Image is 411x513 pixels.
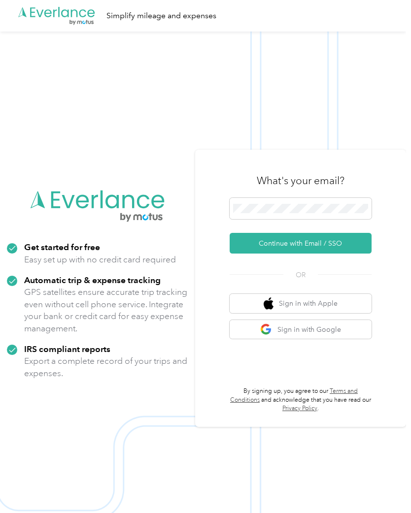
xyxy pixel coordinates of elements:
[106,10,216,22] div: Simplify mileage and expenses
[257,174,344,188] h3: What's your email?
[282,405,317,412] a: Privacy Policy
[24,275,161,285] strong: Automatic trip & expense tracking
[24,355,188,379] p: Export a complete record of your trips and expenses.
[230,387,372,413] p: By signing up, you agree to our and acknowledge that you have read our .
[260,323,273,336] img: google logo
[230,320,372,339] button: google logoSign in with Google
[24,242,100,252] strong: Get started for free
[230,233,372,254] button: Continue with Email / SSO
[230,387,358,404] a: Terms and Conditions
[24,344,110,354] strong: IRS compliant reports
[24,254,176,266] p: Easy set up with no credit card required
[230,294,372,313] button: apple logoSign in with Apple
[283,270,318,280] span: OR
[264,297,274,310] img: apple logo
[24,286,188,334] p: GPS satellites ensure accurate trip tracking even without cell phone service. Integrate your bank...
